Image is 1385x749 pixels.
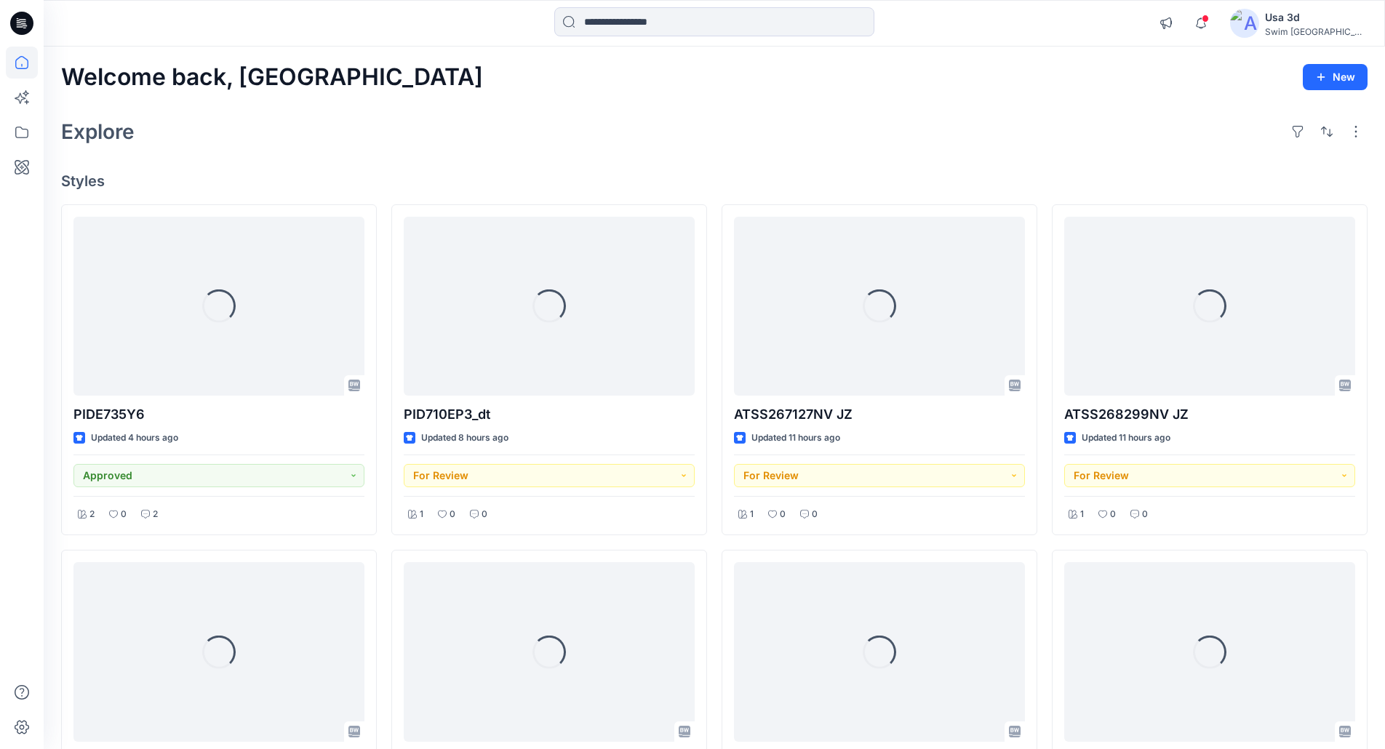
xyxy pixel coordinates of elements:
h2: Welcome back, [GEOGRAPHIC_DATA] [61,64,483,91]
p: 0 [812,507,818,522]
img: avatar [1230,9,1259,38]
p: Updated 11 hours ago [751,430,840,446]
p: Updated 11 hours ago [1082,430,1170,446]
p: Updated 8 hours ago [421,430,508,446]
p: 0 [1110,507,1116,522]
p: 1 [420,507,423,522]
p: 1 [750,507,754,522]
h2: Explore [61,120,135,143]
div: Usa 3d [1265,9,1367,26]
p: Updated 4 hours ago [91,430,178,446]
p: 0 [1142,507,1148,522]
p: PID710EP3_dt [404,404,695,425]
p: 0 [780,507,786,522]
p: ATSS267127NV JZ [734,404,1025,425]
div: Swim [GEOGRAPHIC_DATA] [1265,26,1367,37]
h4: Styles [61,172,1368,190]
p: 2 [153,507,158,522]
p: 2 [89,507,95,522]
p: 0 [450,507,455,522]
p: PIDE735Y6 [73,404,364,425]
button: New [1303,64,1368,90]
p: 1 [1080,507,1084,522]
p: 0 [121,507,127,522]
p: 0 [482,507,487,522]
p: ATSS268299NV JZ [1064,404,1355,425]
